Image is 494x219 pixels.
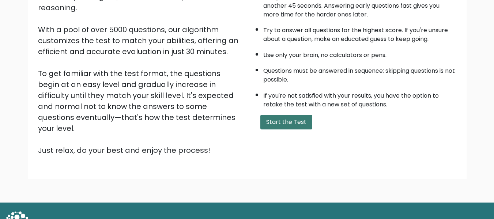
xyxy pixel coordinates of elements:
li: Try to answer all questions for the highest score. If you're unsure about a question, make an edu... [263,22,456,44]
li: If you're not satisfied with your results, you have the option to retake the test with a new set ... [263,88,456,109]
button: Start the Test [260,115,312,129]
li: Questions must be answered in sequence; skipping questions is not possible. [263,63,456,84]
li: Use only your brain, no calculators or pens. [263,47,456,60]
